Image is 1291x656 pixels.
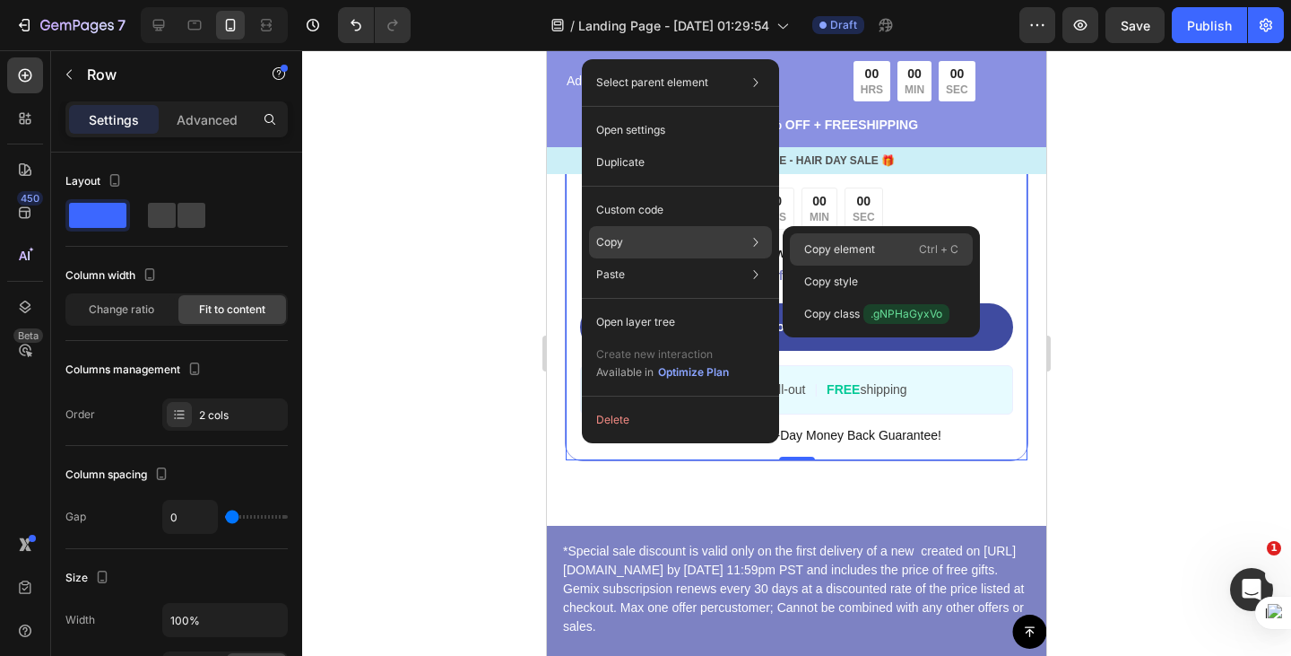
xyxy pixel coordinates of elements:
div: Gap [65,509,86,525]
p: Open settings [596,122,665,138]
div: Size [65,566,113,590]
div: Column width [65,264,160,288]
div: Order [65,407,95,423]
p: Advanced [177,110,238,129]
p: Copy style [804,274,858,290]
div: Layout [65,170,126,194]
p: Create new interaction [596,345,730,363]
input: Auto [163,604,287,636]
button: Publish [1172,7,1247,43]
p: Duplicate [596,154,645,171]
span: .gNPHaGyxVo [863,304,949,324]
div: 2 cols [199,407,283,424]
p: Copy class [804,304,949,324]
p: Copy element [804,241,875,258]
button: Save [1105,7,1165,43]
div: Optimize Plan [658,364,729,380]
iframe: Design area [547,50,1046,656]
p: Custom code [596,202,663,218]
p: Copy [596,234,623,250]
p: Row [87,64,239,85]
p: Select parent element [596,74,708,91]
p: Open layer tree [596,314,675,330]
button: 7 [7,7,134,43]
span: / [570,16,575,35]
div: Width [65,612,95,628]
div: Column spacing [65,463,172,487]
span: Fit to content [199,302,265,318]
p: Paste [596,267,625,283]
button: Delete [589,404,772,436]
div: Columns management [65,358,205,382]
div: Undo/Redo [338,7,411,43]
span: Landing Page - [DATE] 01:29:54 [578,16,769,35]
span: Available in [596,365,654,379]
p: 7 [117,14,126,36]
span: Save [1121,18,1150,33]
p: Ctrl + C [919,241,958,258]
span: Draft [830,17,857,33]
div: Beta [13,328,43,343]
iframe: Intercom live chat [1230,568,1273,611]
div: Publish [1187,16,1232,35]
button: Optimize Plan [657,363,730,381]
div: 450 [17,191,43,206]
span: 1 [1267,541,1281,555]
span: Change ratio [89,302,154,318]
p: Settings [89,110,139,129]
input: Auto [163,501,217,533]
